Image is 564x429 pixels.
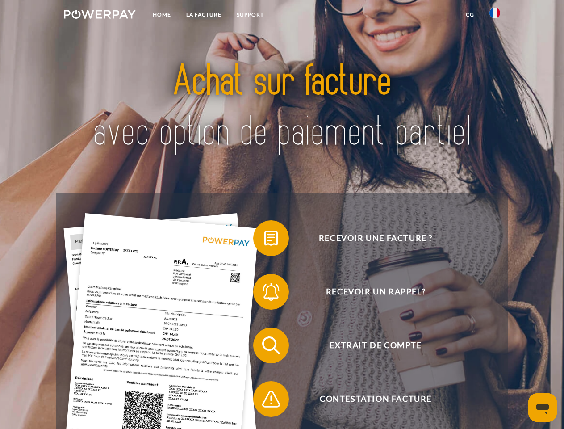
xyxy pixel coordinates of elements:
span: Recevoir un rappel? [266,274,485,310]
button: Recevoir un rappel? [253,274,485,310]
img: qb_search.svg [260,334,282,357]
img: qb_warning.svg [260,388,282,410]
iframe: Bouton de lancement de la fenêtre de messagerie [528,393,557,422]
button: Contestation Facture [253,381,485,417]
span: Extrait de compte [266,328,485,363]
a: Home [145,7,179,23]
a: Support [229,7,272,23]
img: qb_bill.svg [260,227,282,249]
button: Recevoir une facture ? [253,220,485,256]
img: qb_bell.svg [260,281,282,303]
a: CG [458,7,482,23]
img: title-powerpay_fr.svg [85,43,479,171]
span: Recevoir une facture ? [266,220,485,256]
span: Contestation Facture [266,381,485,417]
img: logo-powerpay-white.svg [64,10,136,19]
a: LA FACTURE [179,7,229,23]
button: Extrait de compte [253,328,485,363]
img: fr [489,8,500,18]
